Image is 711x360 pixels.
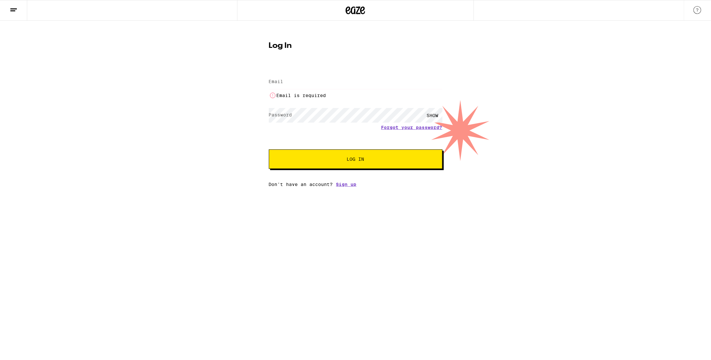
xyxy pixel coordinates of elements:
a: Sign up [336,182,357,187]
span: Hi. Need any help? [4,5,47,10]
label: Password [269,112,292,117]
span: Log In [347,157,364,161]
div: SHOW [423,108,442,123]
a: Forgot your password? [381,125,442,130]
li: Email is required [269,92,442,99]
button: Log In [269,149,442,169]
input: Email [269,75,442,89]
div: Don't have an account? [269,182,442,187]
h1: Log In [269,42,442,50]
label: Email [269,79,283,84]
